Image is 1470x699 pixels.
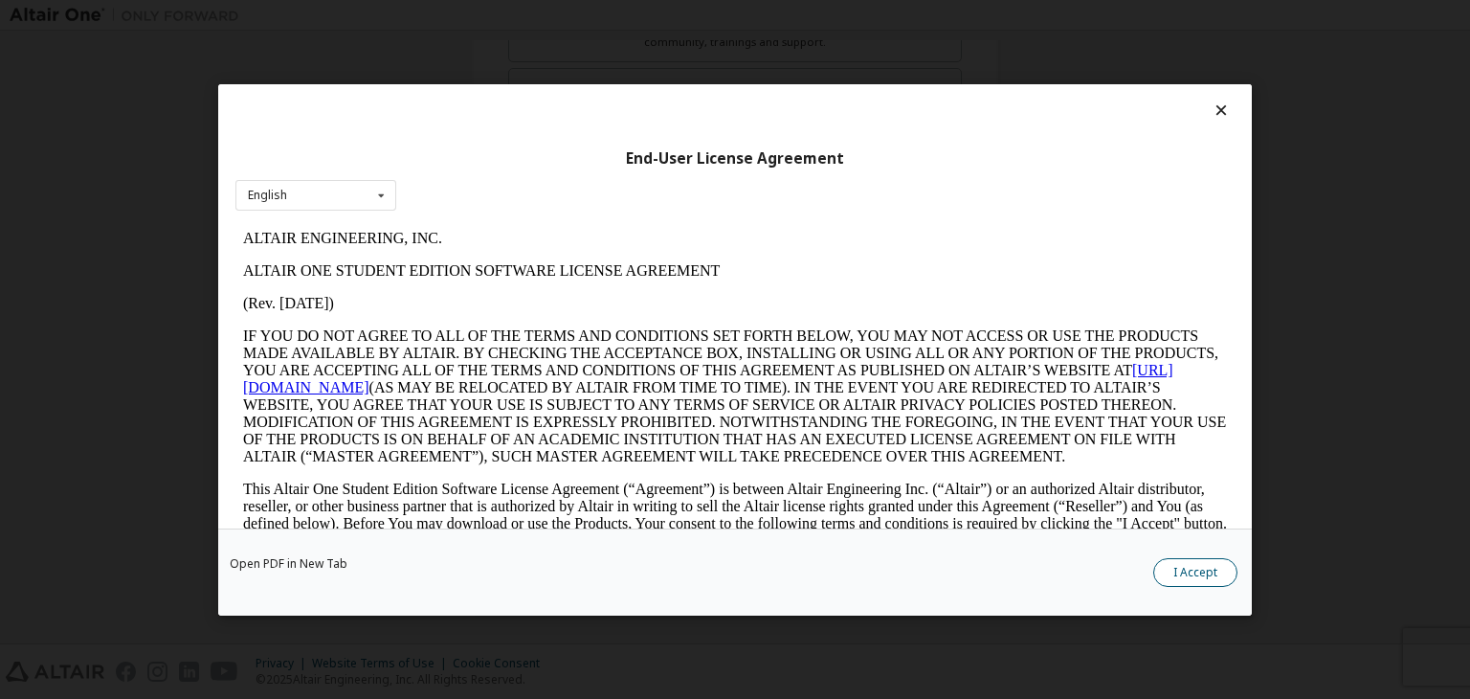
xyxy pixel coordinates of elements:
div: End-User License Agreement [235,148,1235,168]
div: English [248,190,287,201]
a: Open PDF in New Tab [230,558,347,570]
button: I Accept [1153,558,1237,587]
p: IF YOU DO NOT AGREE TO ALL OF THE TERMS AND CONDITIONS SET FORTH BELOW, YOU MAY NOT ACCESS OR USE... [8,105,991,243]
a: [URL][DOMAIN_NAME] [8,140,938,173]
p: (Rev. [DATE]) [8,73,991,90]
p: ALTAIR ONE STUDENT EDITION SOFTWARE LICENSE AGREEMENT [8,40,991,57]
p: This Altair One Student Edition Software License Agreement (“Agreement”) is between Altair Engine... [8,259,991,327]
p: ALTAIR ENGINEERING, INC. [8,8,991,25]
